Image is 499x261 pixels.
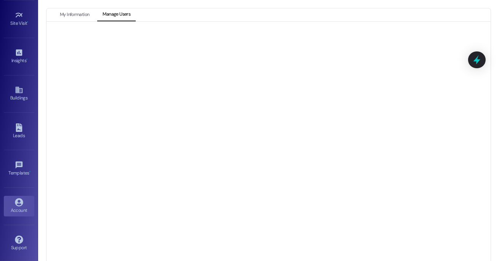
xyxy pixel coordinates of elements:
[4,196,34,216] a: Account
[29,169,30,175] span: •
[97,8,136,21] button: Manage Users
[4,9,34,29] a: Site Visit •
[26,57,27,62] span: •
[27,19,29,25] span: •
[4,159,34,179] a: Templates •
[4,83,34,104] a: Buildings
[55,8,95,21] button: My Information
[4,233,34,254] a: Support
[4,121,34,142] a: Leads
[4,46,34,67] a: Insights •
